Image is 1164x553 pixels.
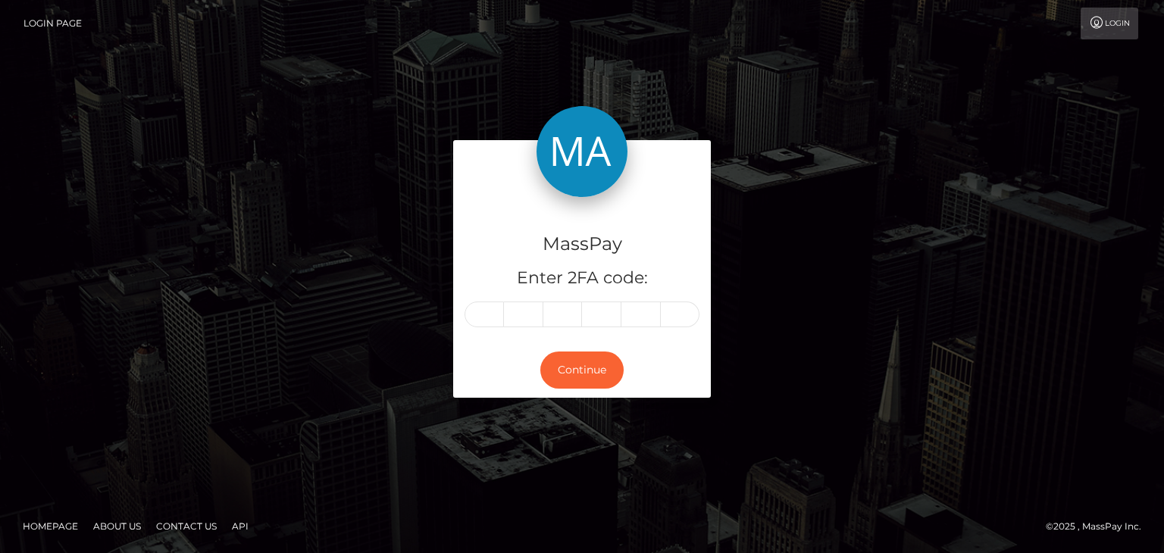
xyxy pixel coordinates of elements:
[465,231,699,258] h4: MassPay
[87,514,147,538] a: About Us
[226,514,255,538] a: API
[465,267,699,290] h5: Enter 2FA code:
[17,514,84,538] a: Homepage
[150,514,223,538] a: Contact Us
[540,351,624,389] button: Continue
[1046,518,1153,535] div: © 2025 , MassPay Inc.
[1081,8,1138,39] a: Login
[537,106,627,197] img: MassPay
[23,8,82,39] a: Login Page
